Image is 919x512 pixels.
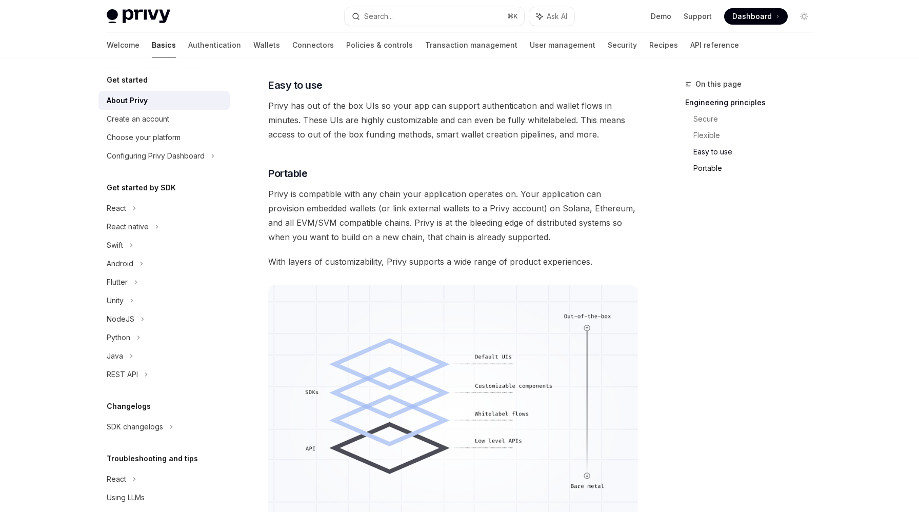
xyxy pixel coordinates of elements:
h5: Get started by SDK [107,182,176,194]
a: Demo [651,11,671,22]
div: Flutter [107,276,128,288]
a: Welcome [107,33,139,57]
a: Engineering principles [685,94,821,111]
img: light logo [107,9,170,24]
div: Create an account [107,113,169,125]
span: Privy has out of the box UIs so your app can support authentication and wallet flows in minutes. ... [268,99,638,142]
div: REST API [107,368,138,381]
div: SDK changelogs [107,421,163,433]
a: Recipes [649,33,678,57]
div: NodeJS [107,313,134,325]
div: React [107,202,126,214]
button: Search...⌘K [345,7,524,26]
h5: Troubleshooting and tips [107,452,198,465]
div: React [107,473,126,485]
a: Create an account [98,110,230,128]
div: Swift [107,239,123,251]
div: Python [107,331,130,344]
a: Connectors [292,33,334,57]
a: About Privy [98,91,230,110]
h5: Get started [107,74,148,86]
button: Ask AI [529,7,574,26]
div: Unity [107,294,124,307]
a: Authentication [188,33,241,57]
a: User management [530,33,595,57]
a: Secure [693,111,821,127]
a: Support [684,11,712,22]
div: About Privy [107,94,148,107]
a: API reference [690,33,739,57]
a: Flexible [693,127,821,144]
span: On this page [695,78,742,90]
div: Android [107,258,133,270]
div: React native [107,221,149,233]
a: Choose your platform [98,128,230,147]
div: Configuring Privy Dashboard [107,150,205,162]
span: ⌘ K [507,12,518,21]
div: Using LLMs [107,491,145,504]
a: Easy to use [693,144,821,160]
a: Portable [693,160,821,176]
a: Wallets [253,33,280,57]
span: Portable [268,166,307,181]
span: Dashboard [732,11,772,22]
div: Search... [364,10,393,23]
div: Choose your platform [107,131,181,144]
a: Dashboard [724,8,788,25]
span: With layers of customizability, Privy supports a wide range of product experiences. [268,254,638,269]
a: Transaction management [425,33,517,57]
span: Easy to use [268,78,323,92]
span: Ask AI [547,11,567,22]
div: Java [107,350,123,362]
button: Toggle dark mode [796,8,812,25]
a: Policies & controls [346,33,413,57]
span: Privy is compatible with any chain your application operates on. Your application can provision e... [268,187,638,244]
h5: Changelogs [107,400,151,412]
a: Security [608,33,637,57]
a: Basics [152,33,176,57]
a: Using LLMs [98,488,230,507]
